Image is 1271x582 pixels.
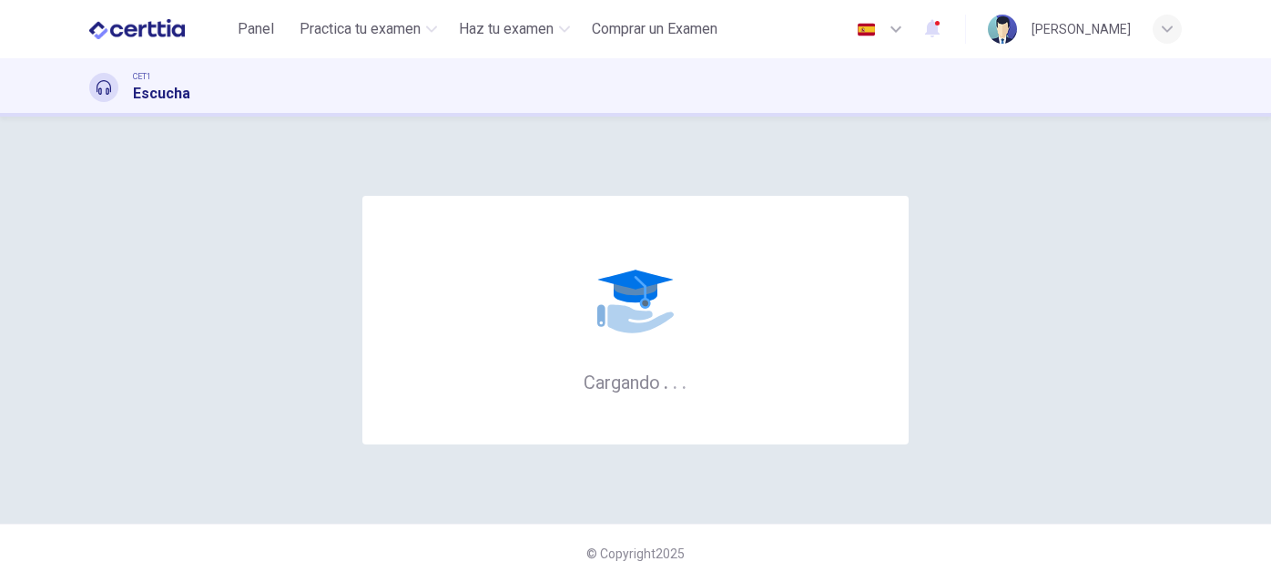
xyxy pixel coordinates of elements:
[459,18,554,40] span: Haz tu examen
[988,15,1017,44] img: Profile picture
[89,11,185,47] img: CERTTIA logo
[584,370,687,393] h6: Cargando
[585,13,725,46] button: Comprar un Examen
[592,18,717,40] span: Comprar un Examen
[89,11,227,47] a: CERTTIA logo
[452,13,577,46] button: Haz tu examen
[300,18,421,40] span: Practica tu examen
[133,83,190,105] h1: Escucha
[681,365,687,395] h6: .
[1032,18,1131,40] div: [PERSON_NAME]
[855,23,878,36] img: es
[672,365,678,395] h6: .
[586,546,685,561] span: © Copyright 2025
[133,70,151,83] span: CET1
[238,18,274,40] span: Panel
[227,13,285,46] button: Panel
[663,365,669,395] h6: .
[292,13,444,46] button: Practica tu examen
